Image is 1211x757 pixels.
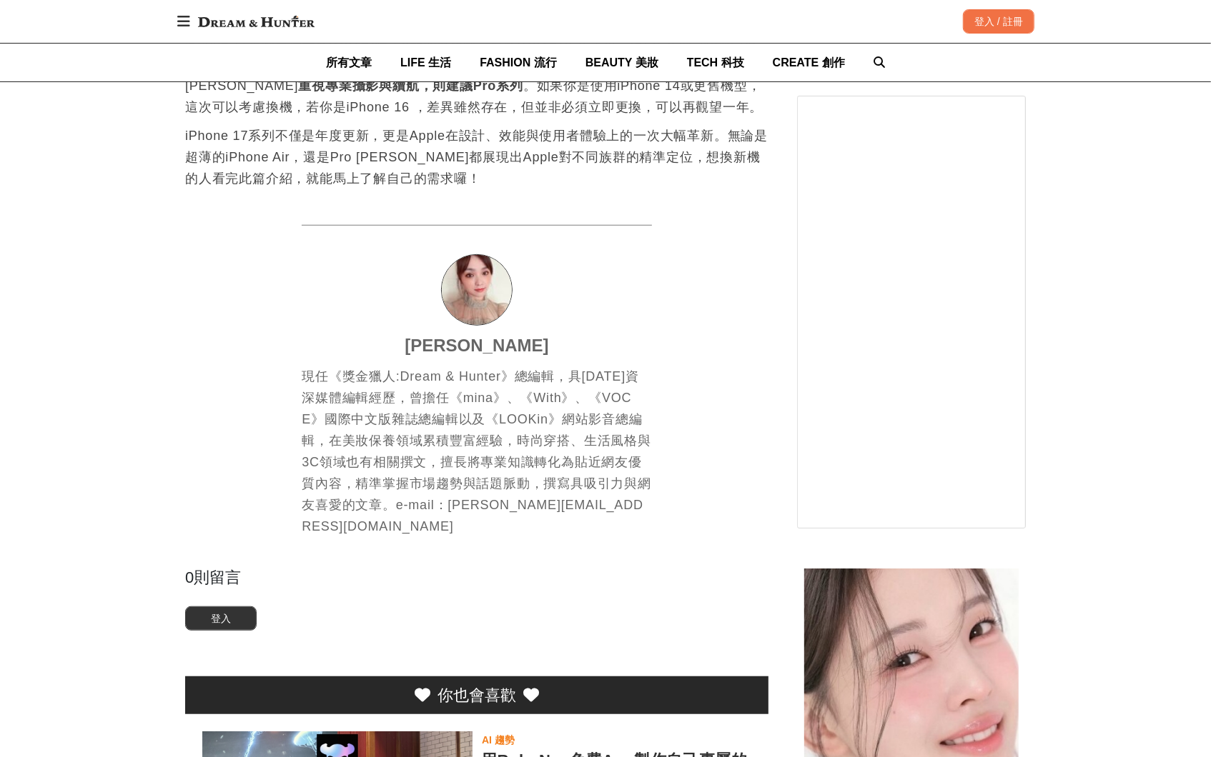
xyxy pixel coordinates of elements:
[481,731,515,748] a: AI 趨勢
[442,255,512,325] img: Avatar
[482,732,515,748] div: AI 趨勢
[687,44,744,81] a: TECH 科技
[326,56,372,69] span: 所有文章
[687,56,744,69] span: TECH 科技
[480,44,557,81] a: FASHION 流行
[773,44,845,81] a: CREATE 創作
[185,125,768,189] p: iPhone 17系列不僅是年度更新，更是Apple在設計、效能與使用者體驗上的一次大幅革新。無論是超薄的iPhone Air，還是Pro [PERSON_NAME]都展現出Apple對不同族群...
[585,44,658,81] a: BEAUTY 美妝
[400,56,451,69] span: LIFE 生活
[185,566,768,589] div: 0 則留言
[298,79,523,93] strong: 重視專業攝影與續航，則建議Pro系列
[585,56,658,69] span: BEAUTY 美妝
[773,56,845,69] span: CREATE 創作
[326,44,372,81] a: 所有文章
[400,44,451,81] a: LIFE 生活
[185,606,257,631] button: 登入
[480,56,557,69] span: FASHION 流行
[441,254,513,326] a: Avatar
[963,9,1034,34] div: 登入 / 註冊
[405,333,548,359] a: [PERSON_NAME]
[191,9,322,34] img: Dream & Hunter
[438,683,516,707] div: 你也會喜歡
[302,366,652,537] div: 現任《獎金獵人:Dream & Hunter》總編輯，具[DATE]資深媒體編輯經歷，曾擔任《mina》、《With》、《VOCE》國際中文版雜誌總編輯以及《LOOKin》網站影音總編輯，在美妝...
